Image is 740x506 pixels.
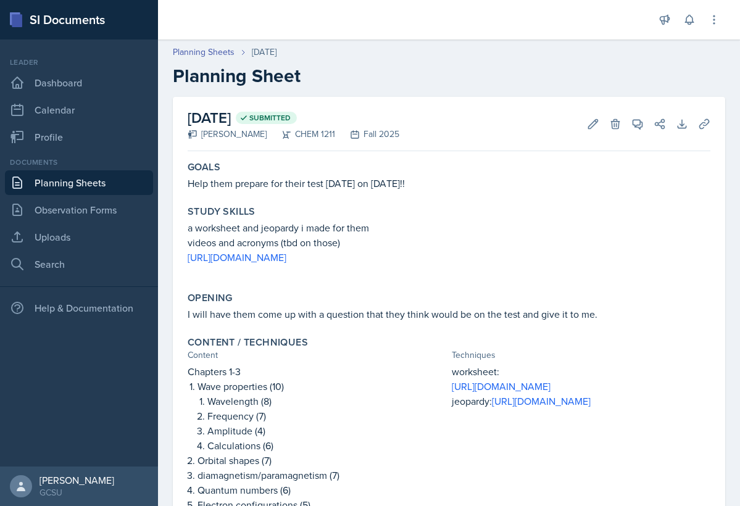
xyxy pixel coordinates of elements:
[188,235,710,250] p: videos and acronyms (tbd on those)
[188,107,399,129] h2: [DATE]
[39,486,114,499] div: GCSU
[188,251,286,264] a: [URL][DOMAIN_NAME]
[188,161,220,173] label: Goals
[197,468,447,483] p: diamagnetism/paramagnetism (7)
[5,296,153,320] div: Help & Documentation
[5,157,153,168] div: Documents
[452,364,711,379] p: worksheet:
[252,46,276,59] div: [DATE]
[5,57,153,68] div: Leader
[5,70,153,95] a: Dashboard
[207,438,447,453] p: Calculations (6)
[39,474,114,486] div: [PERSON_NAME]
[188,292,233,304] label: Opening
[188,349,447,362] div: Content
[207,423,447,438] p: Amplitude (4)
[188,205,256,218] label: Study Skills
[188,336,308,349] label: Content / Techniques
[5,170,153,195] a: Planning Sheets
[207,409,447,423] p: Frequency (7)
[188,307,710,321] p: I will have them come up with a question that they think would be on the test and give it to me.
[5,252,153,276] a: Search
[188,176,710,191] p: Help them prepare for their test [DATE] on [DATE]!!
[267,128,335,141] div: CHEM 1211
[188,220,710,235] p: a worksheet and jeopardy i made for them
[173,65,725,87] h2: Planning Sheet
[492,394,591,408] a: [URL][DOMAIN_NAME]
[452,379,551,393] a: [URL][DOMAIN_NAME]
[5,225,153,249] a: Uploads
[335,128,399,141] div: Fall 2025
[5,125,153,149] a: Profile
[197,483,447,497] p: Quantum numbers (6)
[207,394,447,409] p: Wavelength (8)
[452,349,711,362] div: Techniques
[173,46,235,59] a: Planning Sheets
[197,453,447,468] p: Orbital shapes (7)
[5,97,153,122] a: Calendar
[249,113,291,123] span: Submitted
[452,394,711,409] p: jeopardy:
[197,379,447,394] p: Wave properties (10)
[188,128,267,141] div: [PERSON_NAME]
[188,364,447,379] p: Chapters 1-3
[5,197,153,222] a: Observation Forms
